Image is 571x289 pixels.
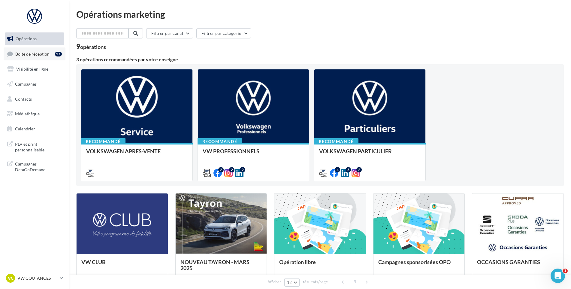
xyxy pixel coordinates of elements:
div: opérations [80,44,106,50]
a: Contacts [4,93,65,105]
span: Campagnes DataOnDemand [15,160,62,173]
div: 51 [55,52,62,56]
span: Médiathèque [15,111,40,116]
span: 1 [350,277,360,287]
div: 2 [218,167,224,172]
p: VW COUTANCES [17,275,57,281]
span: VW PROFESSIONNELS [203,148,259,154]
span: Visibilité en ligne [16,66,48,71]
button: Filtrer par canal [146,28,193,38]
a: Campagnes [4,78,65,90]
span: OCCASIONS GARANTIES [477,259,540,265]
div: 3 opérations recommandées par votre enseigne [76,57,564,62]
span: Contacts [15,96,32,101]
span: 1 [563,269,568,273]
a: Boîte de réception51 [4,47,65,60]
div: 2 [240,167,245,172]
div: Opérations marketing [76,10,564,19]
div: 4 [335,167,340,172]
a: Calendrier [4,123,65,135]
iframe: Intercom live chat [551,269,565,283]
span: Opérations [16,36,37,41]
span: 12 [287,280,292,285]
span: Boîte de réception [15,51,50,56]
div: 2 [229,167,234,172]
div: 9 [76,43,106,50]
span: Campagnes [15,81,37,87]
span: Opération libre [279,259,316,265]
a: Visibilité en ligne [4,63,65,75]
a: VC VW COUTANCES [5,272,64,284]
span: VOLKSWAGEN PARTICULIER [319,148,392,154]
span: NOUVEAU TAYRON - MARS 2025 [180,259,249,271]
button: Filtrer par catégorie [196,28,251,38]
div: Recommandé [81,138,125,145]
div: Recommandé [314,138,358,145]
span: résultats/page [303,279,328,285]
div: 2 [356,167,362,172]
a: Opérations [4,32,65,45]
span: Calendrier [15,126,35,131]
div: Recommandé [198,138,242,145]
span: VW CLUB [81,259,106,265]
span: Afficher [267,279,281,285]
a: Campagnes DataOnDemand [4,157,65,175]
div: 3 [346,167,351,172]
a: Médiathèque [4,108,65,120]
span: Campagnes sponsorisées OPO [378,259,451,265]
button: 12 [284,278,300,287]
a: PLV et print personnalisable [4,138,65,155]
span: PLV et print personnalisable [15,140,62,153]
span: VOLKSWAGEN APRES-VENTE [86,148,161,154]
span: VC [8,275,14,281]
